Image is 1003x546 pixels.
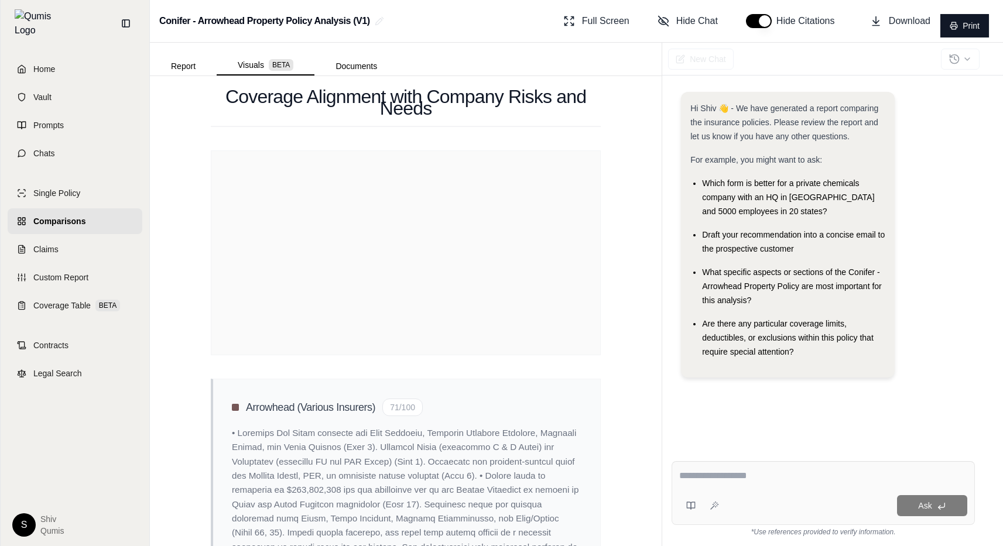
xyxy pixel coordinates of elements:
[676,14,718,28] span: Hide Chat
[33,91,52,103] span: Vault
[33,339,69,351] span: Contracts
[15,9,59,37] img: Qumis Logo
[8,140,142,166] a: Chats
[8,84,142,110] a: Vault
[8,112,142,138] a: Prompts
[702,267,882,305] span: What specific aspects or sections of the Conifer - Arrowhead Property Policy are most important f...
[12,513,36,537] div: S
[211,91,601,114] h1: Coverage Alignment with Company Risks and Needs
[40,525,64,537] span: Qumis
[382,399,423,416] span: 71 /100
[159,11,370,32] h2: Conifer - Arrowhead Property Policy Analysis (V1)
[33,215,85,227] span: Comparisons
[246,398,375,417] h3: Arrowhead (Various Insurers)
[865,9,935,33] button: Download
[559,9,634,33] button: Full Screen
[8,265,142,290] a: Custom Report
[95,300,120,311] span: BETA
[33,300,91,311] span: Coverage Table
[8,180,142,206] a: Single Policy
[33,119,64,131] span: Prompts
[690,155,822,164] span: For example, you might want to ask:
[672,525,975,537] div: *Use references provided to verify information.
[33,368,82,379] span: Legal Search
[33,187,80,199] span: Single Policy
[889,14,930,28] span: Download
[40,513,64,525] span: Shiv
[702,178,874,216] span: Which form is better for a private chemicals company with an HQ in [GEOGRAPHIC_DATA] and 5000 emp...
[33,147,55,159] span: Chats
[582,14,629,28] span: Full Screen
[269,59,293,71] span: BETA
[702,319,874,356] span: Are there any particular coverage limits, deductibles, or exclusions within this policy that requ...
[918,501,932,510] span: Ask
[33,243,59,255] span: Claims
[33,272,88,283] span: Custom Report
[690,104,878,141] span: Hi Shiv 👋 - We have generated a report comparing the insurance policies. Please review the report...
[150,57,217,75] button: Report
[897,495,967,516] button: Ask
[8,360,142,386] a: Legal Search
[314,57,398,75] button: Documents
[8,56,142,82] a: Home
[8,236,142,262] a: Claims
[8,332,142,358] a: Contracts
[33,63,55,75] span: Home
[117,14,135,33] button: Collapse sidebar
[8,208,142,234] a: Comparisons
[776,14,842,28] span: Hide Citations
[653,9,723,33] button: Hide Chat
[8,293,142,318] a: Coverage TableBETA
[217,56,314,75] button: Visuals
[702,230,885,253] span: Draft your recommendation into a concise email to the prospective customer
